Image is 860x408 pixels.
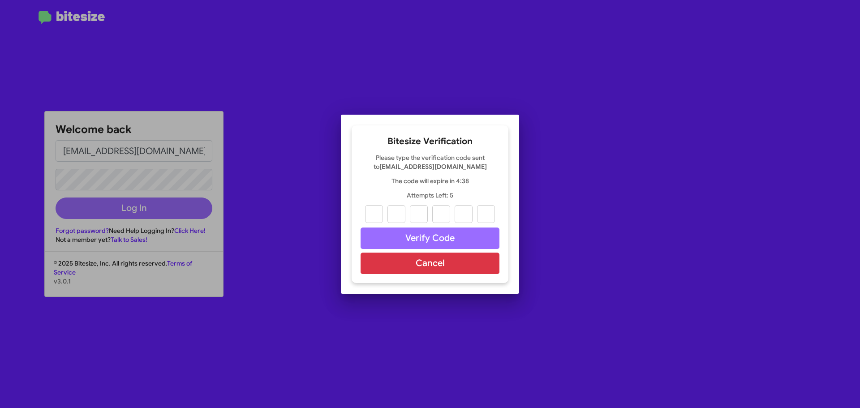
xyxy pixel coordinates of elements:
[379,163,487,171] strong: [EMAIL_ADDRESS][DOMAIN_NAME]
[361,153,499,171] p: Please type the verification code sent to
[361,228,499,249] button: Verify Code
[361,253,499,274] button: Cancel
[361,176,499,185] p: The code will expire in 4:38
[361,134,499,149] h2: Bitesize Verification
[361,191,499,200] p: Attempts Left: 5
